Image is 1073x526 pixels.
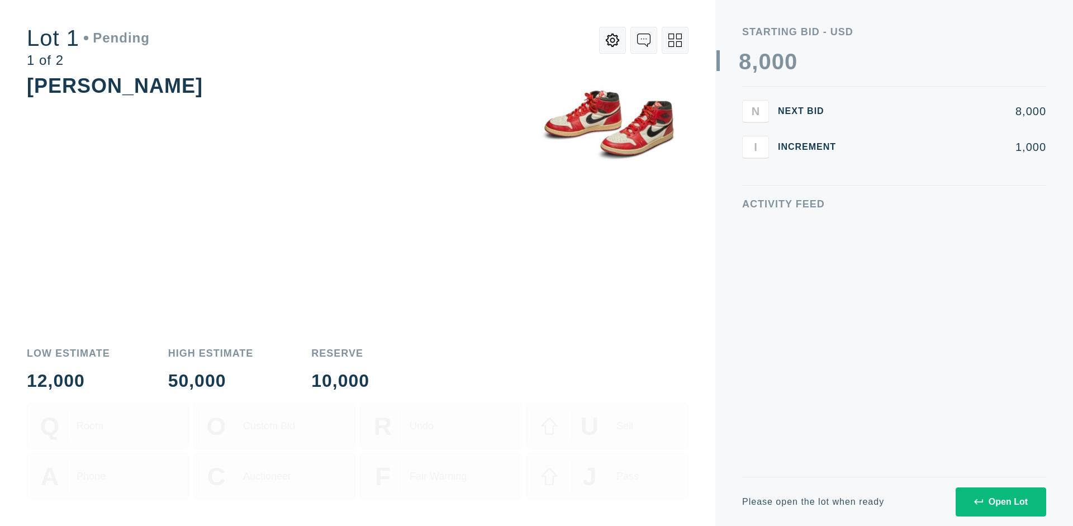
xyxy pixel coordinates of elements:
button: Open Lot [956,487,1046,516]
span: I [754,140,757,153]
div: 0 [772,50,785,73]
div: Open Lot [974,497,1028,507]
div: [PERSON_NAME] [27,74,203,97]
div: 10,000 [311,372,369,390]
div: Low Estimate [27,348,110,358]
div: 0 [758,50,771,73]
div: Activity Feed [742,199,1046,209]
div: High Estimate [168,348,254,358]
div: Pending [84,31,150,45]
div: Increment [778,143,845,151]
div: Starting Bid - USD [742,27,1046,37]
button: N [742,100,769,122]
div: 12,000 [27,372,110,390]
div: 50,000 [168,372,254,390]
div: 1 of 2 [27,54,150,67]
div: Please open the lot when ready [742,497,884,506]
div: 8,000 [854,106,1046,117]
div: Lot 1 [27,27,150,49]
div: 8 [739,50,752,73]
div: Reserve [311,348,369,358]
button: I [742,136,769,158]
div: Next Bid [778,107,845,116]
div: 0 [785,50,797,73]
div: 1,000 [854,141,1046,153]
span: N [752,105,759,117]
div: , [752,50,758,274]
